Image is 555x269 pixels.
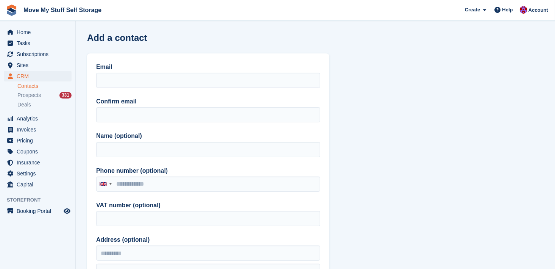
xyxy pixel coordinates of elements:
span: Settings [17,168,62,179]
a: menu [4,38,72,48]
span: Coupons [17,146,62,157]
h1: Add a contact [87,33,147,43]
div: 331 [59,92,72,99]
a: menu [4,71,72,81]
span: Tasks [17,38,62,48]
img: Carrie Machin [520,6,527,14]
a: menu [4,179,72,190]
a: Contacts [17,83,72,90]
span: Subscriptions [17,49,62,59]
a: menu [4,49,72,59]
label: Phone number (optional) [96,166,320,175]
a: menu [4,124,72,135]
span: Account [528,6,548,14]
span: Capital [17,179,62,190]
a: menu [4,146,72,157]
label: VAT number (optional) [96,201,320,210]
span: Storefront [7,196,75,204]
a: Preview store [62,206,72,216]
span: Insurance [17,157,62,168]
img: stora-icon-8386f47178a22dfd0bd8f6a31ec36ba5ce8667c1dd55bd0f319d3a0aa187defe.svg [6,5,17,16]
span: Prospects [17,92,41,99]
span: Help [502,6,513,14]
span: Pricing [17,135,62,146]
span: Home [17,27,62,38]
span: Create [465,6,480,14]
span: Deals [17,101,31,108]
span: Analytics [17,113,62,124]
label: Address (optional) [96,235,320,244]
a: menu [4,206,72,216]
a: menu [4,27,72,38]
label: Email [96,63,320,72]
a: menu [4,60,72,70]
label: Name (optional) [96,131,320,141]
a: Prospects 331 [17,91,72,99]
span: CRM [17,71,62,81]
a: Move My Stuff Self Storage [20,4,104,16]
a: menu [4,113,72,124]
span: Invoices [17,124,62,135]
label: Confirm email [96,97,320,106]
div: United Kingdom: +44 [97,177,114,191]
a: menu [4,135,72,146]
span: Booking Portal [17,206,62,216]
a: menu [4,157,72,168]
span: Sites [17,60,62,70]
a: menu [4,168,72,179]
a: Deals [17,101,72,109]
